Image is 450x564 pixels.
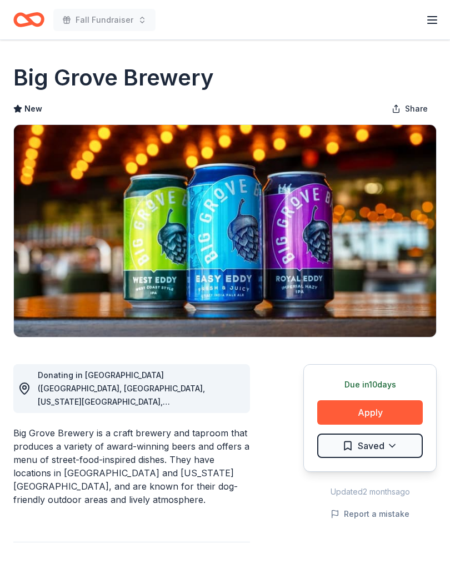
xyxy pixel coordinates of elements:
[76,13,133,27] span: Fall Fundraiser
[13,426,250,506] div: Big Grove Brewery is a craft brewery and taproom that produces a variety of award-winning beers a...
[317,378,423,391] div: Due in 10 days
[13,7,44,33] a: Home
[317,400,423,425] button: Apply
[24,102,42,115] span: New
[13,62,214,93] h1: Big Grove Brewery
[405,102,428,115] span: Share
[38,370,205,460] span: Donating in [GEOGRAPHIC_DATA] ([GEOGRAPHIC_DATA], [GEOGRAPHIC_DATA], [US_STATE][GEOGRAPHIC_DATA],...
[14,125,436,337] img: Image for Big Grove Brewery
[358,439,384,453] span: Saved
[53,9,156,31] button: Fall Fundraiser
[331,507,409,521] button: Report a mistake
[317,434,423,458] button: Saved
[383,98,437,120] button: Share
[303,485,437,498] div: Updated 2 months ago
